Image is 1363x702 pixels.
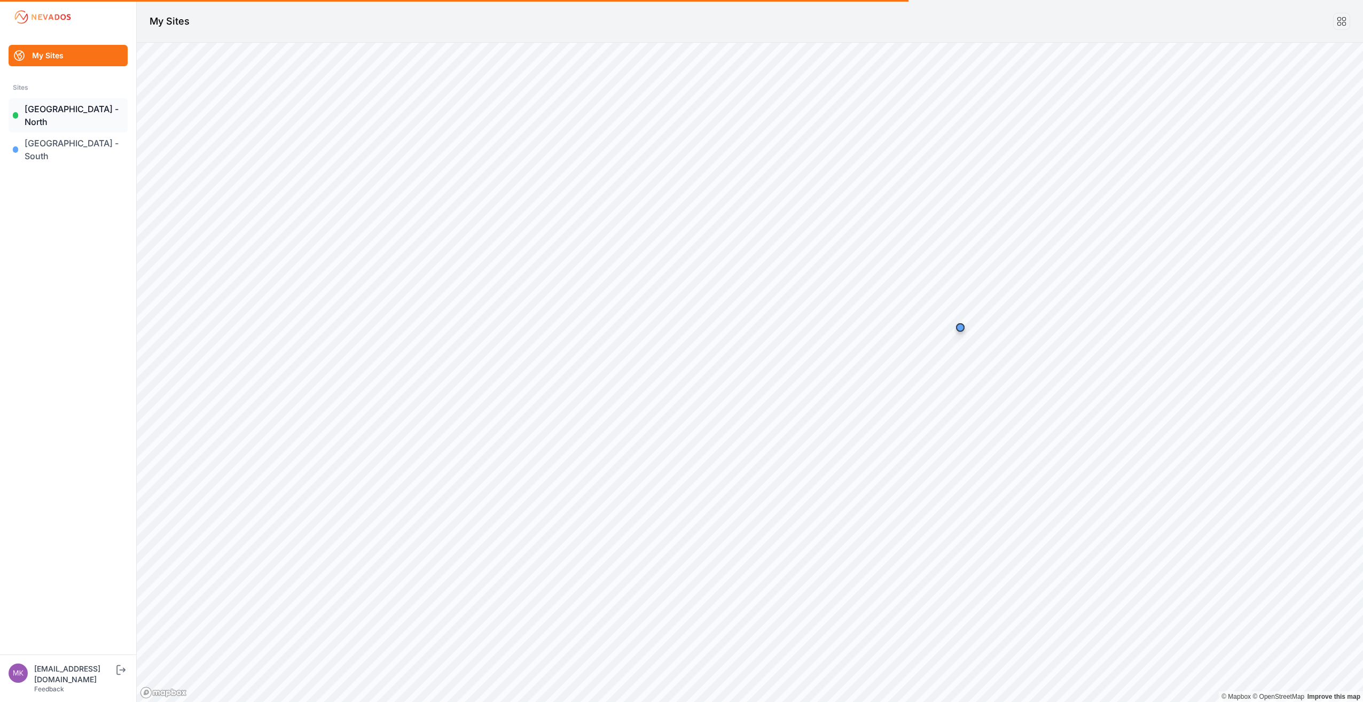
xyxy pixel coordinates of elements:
[13,9,73,26] img: Nevados
[1221,693,1251,700] a: Mapbox
[1252,693,1304,700] a: OpenStreetMap
[140,687,187,699] a: Mapbox logo
[9,664,28,683] img: mkowalski@gspp.com
[137,43,1363,702] canvas: Map
[9,45,128,66] a: My Sites
[950,317,971,338] div: Map marker
[150,14,190,29] h1: My Sites
[13,81,123,94] div: Sites
[9,132,128,167] a: [GEOGRAPHIC_DATA] - South
[9,98,128,132] a: [GEOGRAPHIC_DATA] - North
[34,664,114,685] div: [EMAIL_ADDRESS][DOMAIN_NAME]
[34,685,64,693] a: Feedback
[1307,693,1360,700] a: Map feedback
